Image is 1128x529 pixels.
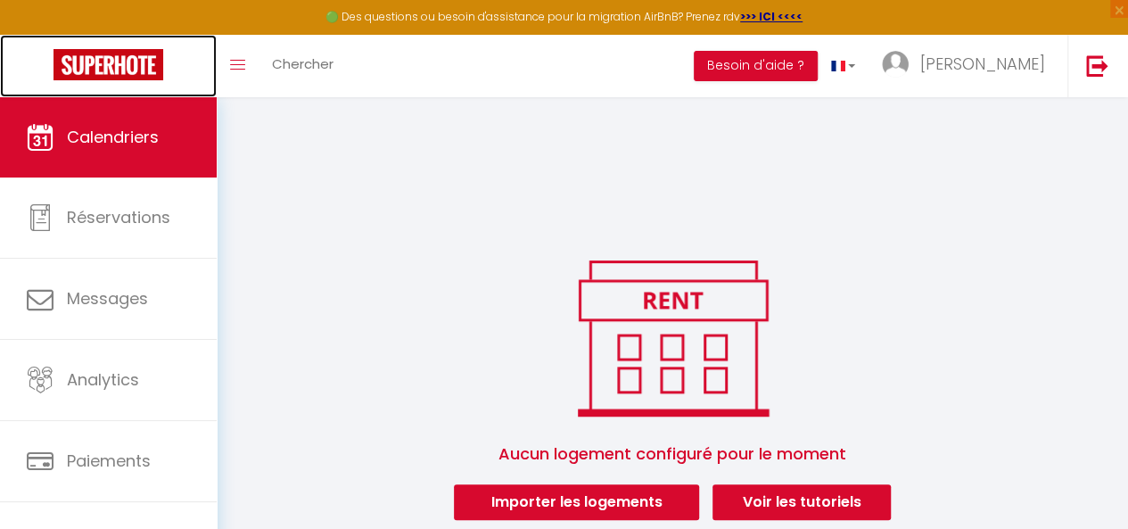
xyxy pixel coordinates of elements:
[740,9,803,24] a: >>> ICI <<<<
[272,54,333,73] span: Chercher
[694,51,818,81] button: Besoin d'aide ?
[869,35,1067,97] a: ... [PERSON_NAME]
[712,484,891,520] a: Voir les tutoriels
[454,484,699,520] button: Importer les logements
[54,49,163,80] img: Super Booking
[259,35,347,97] a: Chercher
[238,424,1107,484] span: Aucun logement configuré pour le moment
[67,368,139,391] span: Analytics
[67,206,170,228] span: Réservations
[67,450,151,472] span: Paiements
[882,51,909,78] img: ...
[920,53,1045,75] span: [PERSON_NAME]
[1086,54,1108,77] img: logout
[67,287,148,310] span: Messages
[559,252,786,424] img: rent.png
[67,126,159,148] span: Calendriers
